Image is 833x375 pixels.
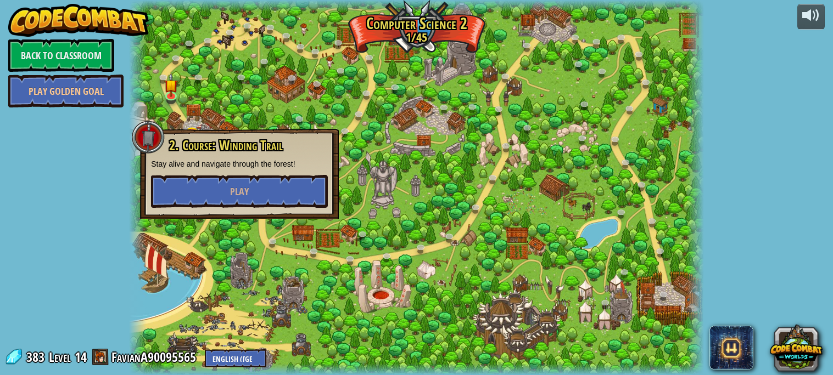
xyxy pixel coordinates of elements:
span: Level [49,348,71,366]
p: Stay alive and navigate through the forest! [151,158,328,169]
span: 14 [75,348,87,366]
span: 383 [26,348,48,366]
img: CodeCombat - Learn how to code by playing a game [8,4,149,37]
a: Back to Classroom [8,39,114,72]
button: Play [151,175,328,208]
button: Adjust volume [797,4,825,30]
a: FavianA90095565 [111,348,199,366]
img: level-banner-started.png [164,73,177,97]
a: Play Golden Goal [8,75,124,107]
span: Play [230,185,249,198]
span: 2. Course: Winding Trail [169,136,283,155]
